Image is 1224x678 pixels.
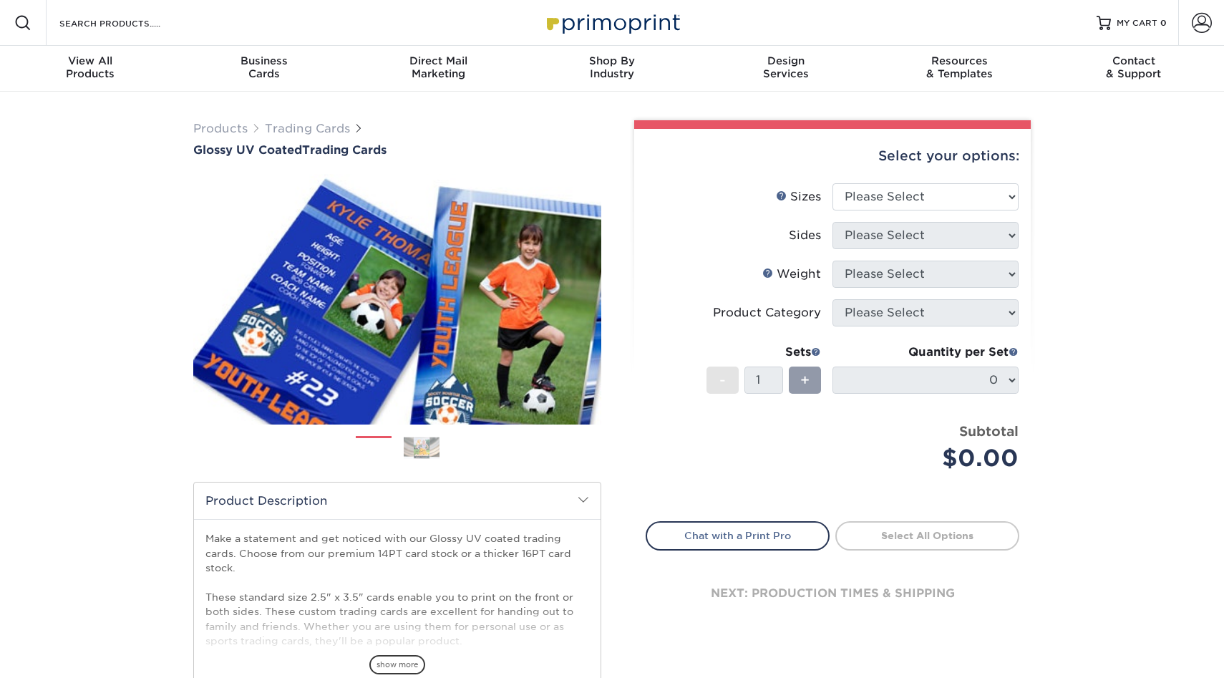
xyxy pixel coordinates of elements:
[789,227,821,244] div: Sides
[1117,17,1157,29] span: MY CART
[646,551,1019,636] div: next: production times & shipping
[404,437,439,459] img: Trading Cards 02
[699,46,873,92] a: DesignServices
[193,158,601,440] img: Glossy UV Coated 01
[540,7,684,38] img: Primoprint
[193,143,601,157] a: Glossy UV CoatedTrading Cards
[762,266,821,283] div: Weight
[265,122,350,135] a: Trading Cards
[193,143,302,157] span: Glossy UV Coated
[369,655,425,674] span: show more
[1046,46,1220,92] a: Contact& Support
[351,54,525,67] span: Direct Mail
[525,46,699,92] a: Shop ByIndustry
[699,54,873,80] div: Services
[525,54,699,67] span: Shop By
[959,423,1019,439] strong: Subtotal
[4,54,178,67] span: View All
[776,188,821,205] div: Sizes
[835,521,1019,550] a: Select All Options
[1046,54,1220,67] span: Contact
[800,369,810,391] span: +
[719,369,726,391] span: -
[843,441,1019,475] div: $0.00
[1160,18,1167,28] span: 0
[873,46,1046,92] a: Resources& Templates
[193,143,601,157] h1: Trading Cards
[4,54,178,80] div: Products
[525,54,699,80] div: Industry
[58,14,198,32] input: SEARCH PRODUCTS.....
[178,54,351,80] div: Cards
[873,54,1046,80] div: & Templates
[699,54,873,67] span: Design
[178,46,351,92] a: BusinessCards
[4,46,178,92] a: View AllProducts
[193,122,248,135] a: Products
[351,46,525,92] a: Direct MailMarketing
[706,344,821,361] div: Sets
[1046,54,1220,80] div: & Support
[873,54,1046,67] span: Resources
[351,54,525,80] div: Marketing
[646,129,1019,183] div: Select your options:
[194,483,601,519] h2: Product Description
[178,54,351,67] span: Business
[646,521,830,550] a: Chat with a Print Pro
[356,431,392,467] img: Trading Cards 01
[832,344,1019,361] div: Quantity per Set
[713,304,821,321] div: Product Category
